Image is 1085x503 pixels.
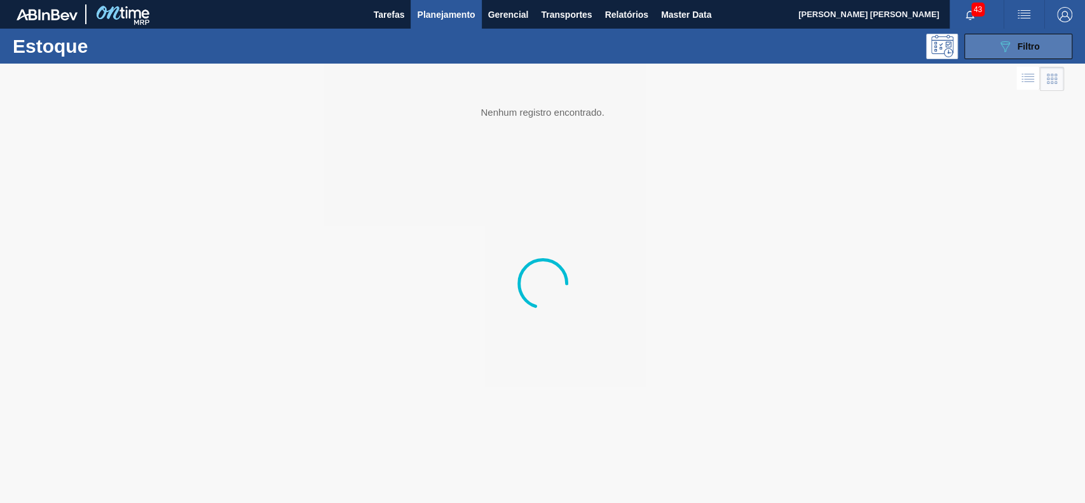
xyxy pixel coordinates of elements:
[1016,7,1032,22] img: userActions
[1057,7,1072,22] img: Logout
[13,39,199,53] h1: Estoque
[661,7,711,22] span: Master Data
[964,34,1072,59] button: Filtro
[417,7,475,22] span: Planejamento
[1018,41,1040,52] span: Filtro
[541,7,592,22] span: Transportes
[950,6,990,24] button: Notificações
[488,7,529,22] span: Gerencial
[17,9,78,20] img: TNhmsLtSVTkK8tSr43FrP2fwEKptu5GPRR3wAAAABJRU5ErkJggg==
[926,34,958,59] div: Pogramando: nenhum usuário selecionado
[604,7,648,22] span: Relatórios
[374,7,405,22] span: Tarefas
[971,3,985,17] span: 43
